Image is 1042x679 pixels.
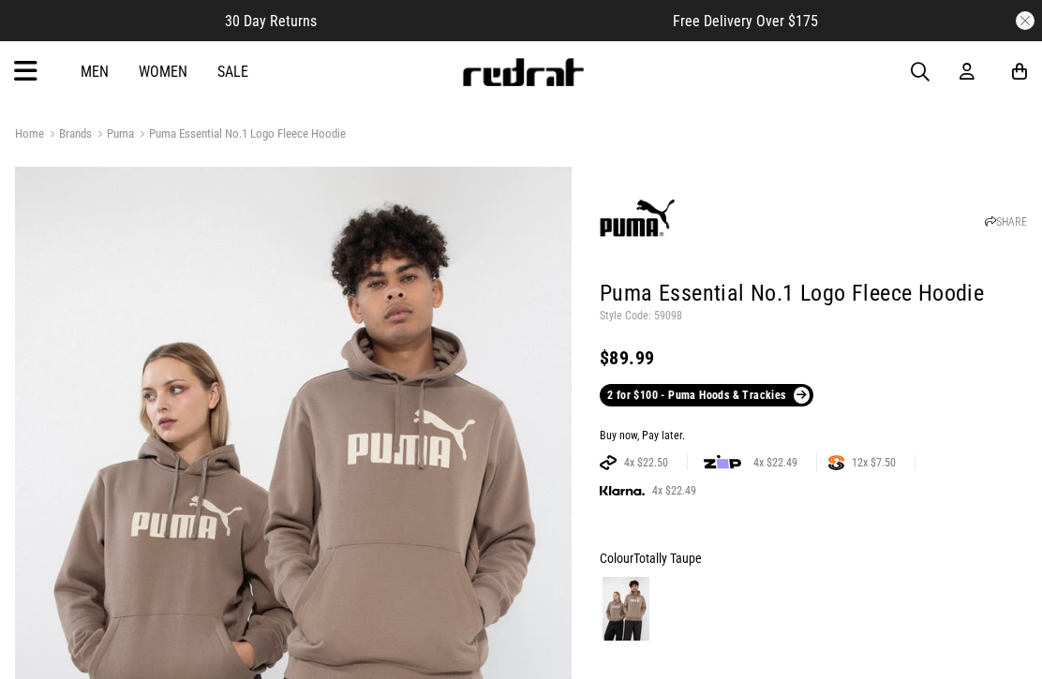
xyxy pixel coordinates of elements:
img: Puma [600,183,675,258]
iframe: Customer reviews powered by Trustpilot [354,11,635,30]
a: Home [15,126,44,140]
span: 4x $22.50 [617,455,676,470]
span: 4x $22.49 [746,455,805,470]
img: SPLITPAY [828,455,844,470]
span: 12x $7.50 [844,455,903,470]
a: 2 for $100 - Puma Hoods & Trackies [600,384,813,406]
a: SHARE [985,215,1027,229]
a: Puma [92,126,134,144]
div: Colour [600,547,1027,569]
div: $89.99 [600,347,1027,369]
h1: Puma Essential No.1 Logo Fleece Hoodie [600,279,1027,309]
span: 30 Day Returns [225,12,317,30]
div: Buy now, Pay later. [600,429,1027,444]
img: KLARNA [600,486,645,496]
a: Puma Essential No.1 Logo Fleece Hoodie [134,126,346,144]
span: Free Delivery Over $175 [673,12,818,30]
img: zip [704,453,741,472]
img: Totally Taupe [603,577,649,641]
p: Style Code: 59098 [600,309,1027,324]
img: Redrat logo [461,58,585,86]
span: Totally Taupe [633,551,702,566]
span: 4x $22.49 [645,483,704,498]
a: Brands [44,126,92,144]
a: Sale [217,63,248,81]
img: AFTERPAY [600,455,617,470]
a: Men [81,63,109,81]
a: Women [139,63,187,81]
